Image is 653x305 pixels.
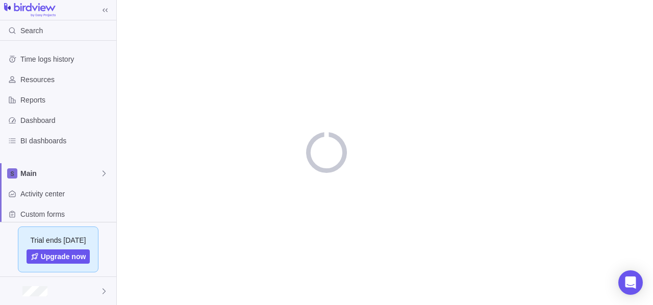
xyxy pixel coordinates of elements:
span: Activity center [20,189,112,199]
div: loading [306,132,347,173]
span: Reports [20,95,112,105]
span: Custom forms [20,209,112,219]
span: Resources [20,74,112,85]
span: Upgrade now [41,251,86,262]
span: Trial ends [DATE] [31,235,86,245]
div: Open Intercom Messenger [618,270,643,295]
span: Search [20,26,43,36]
span: Dashboard [20,115,112,125]
div: Test Mo [6,285,18,297]
span: Main [20,168,100,179]
span: Time logs history [20,54,112,64]
img: logo [4,3,56,17]
a: Upgrade now [27,249,90,264]
span: BI dashboards [20,136,112,146]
